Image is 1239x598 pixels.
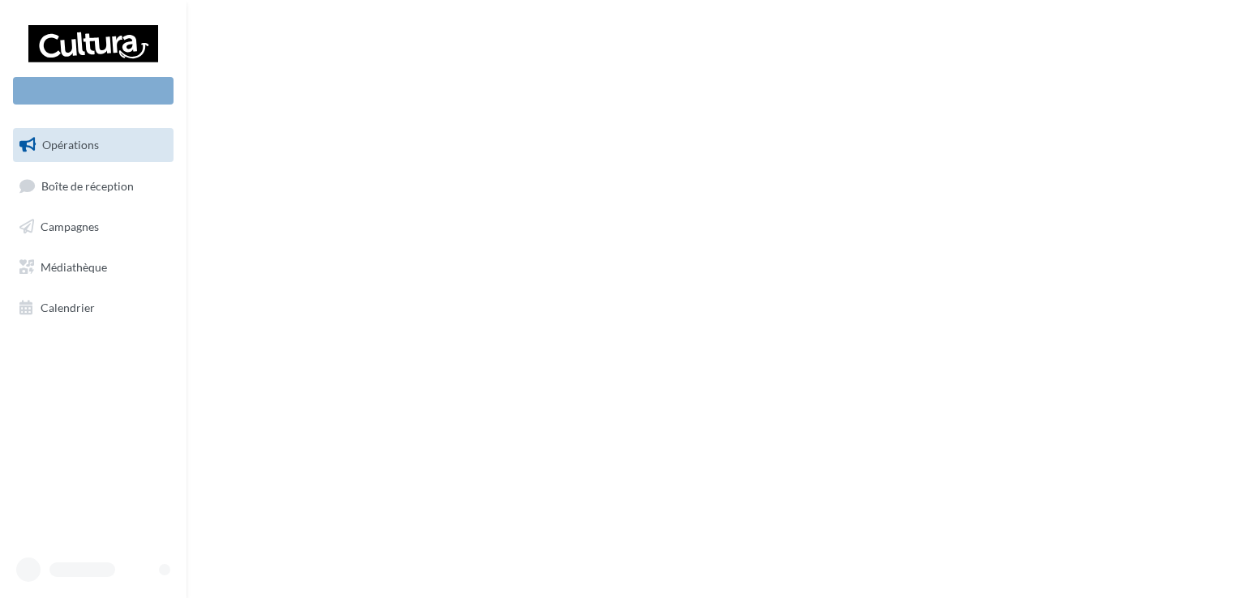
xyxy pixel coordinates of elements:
span: Boîte de réception [41,178,134,192]
a: Boîte de réception [10,169,177,203]
a: Opérations [10,128,177,162]
a: Médiathèque [10,250,177,284]
a: Calendrier [10,291,177,325]
a: Campagnes [10,210,177,244]
span: Calendrier [41,300,95,314]
div: Nouvelle campagne [13,77,174,105]
span: Médiathèque [41,260,107,274]
span: Opérations [42,138,99,152]
span: Campagnes [41,220,99,233]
